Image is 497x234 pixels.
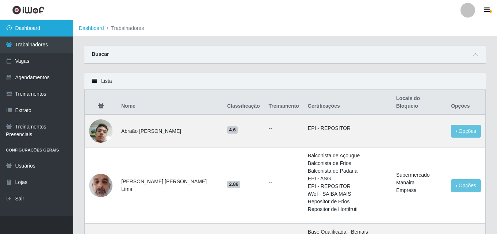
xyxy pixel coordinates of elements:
[308,152,387,160] li: Balconista de Açougue
[12,5,45,15] img: CoreUI Logo
[79,25,104,31] a: Dashboard
[84,73,486,90] div: Lista
[392,90,447,115] th: Locais do Bloqueio
[308,175,387,183] li: EPI - ASG
[73,20,497,37] nav: breadcrumb
[227,181,240,188] span: 2.86
[223,90,264,115] th: Classificação
[104,24,144,32] li: Trabalhadores
[269,124,299,132] ul: --
[308,206,387,213] li: Repositor de Hortifruti
[308,183,387,190] li: EPI - REPOSITOR
[308,167,387,175] li: Balconista de Padaria
[117,147,223,224] td: [PERSON_NAME] [PERSON_NAME] Lima
[89,170,112,201] img: 1701972182792.jpeg
[308,160,387,167] li: Balconista de Frios
[89,110,112,152] img: 1744297850969.jpeg
[451,125,481,138] button: Opções
[451,179,481,192] button: Opções
[264,90,303,115] th: Treinamento
[447,90,485,115] th: Opções
[117,115,223,147] td: Abraão [PERSON_NAME]
[308,190,387,198] li: iWof - SAIBA MAIS
[396,171,442,187] li: Supermercado Manaira
[92,51,109,57] strong: Buscar
[227,126,238,134] span: 4.6
[269,179,299,187] ul: --
[308,124,387,132] li: EPI - REPOSITOR
[117,90,223,115] th: Nome
[396,187,442,194] li: Empresa
[303,90,392,115] th: Certificações
[308,198,387,206] li: Repositor de Frios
